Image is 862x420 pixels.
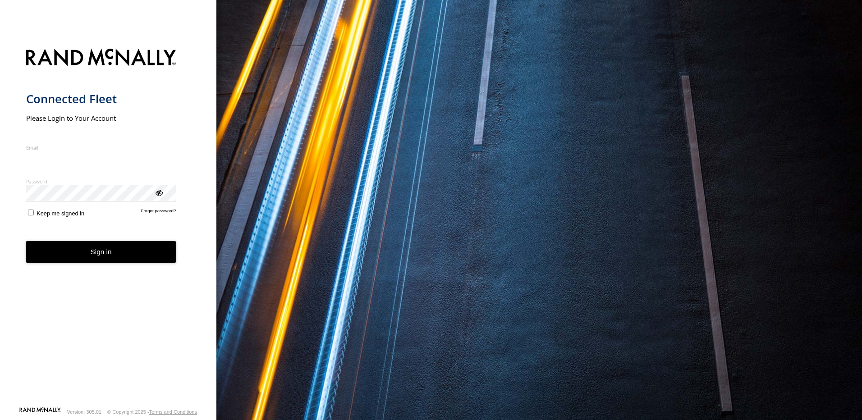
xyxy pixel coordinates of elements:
div: ViewPassword [154,188,163,197]
span: Keep me signed in [37,210,84,217]
h2: Please Login to Your Account [26,114,176,123]
div: Version: 305.01 [67,409,101,415]
h1: Connected Fleet [26,91,176,106]
button: Sign in [26,241,176,263]
div: © Copyright 2025 - [107,409,197,415]
input: Keep me signed in [28,210,34,215]
label: Password [26,178,176,185]
img: Rand McNally [26,47,176,70]
a: Forgot password? [141,208,176,217]
a: Visit our Website [19,407,61,416]
form: main [26,43,191,406]
a: Terms and Conditions [149,409,197,415]
label: Email [26,144,176,151]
